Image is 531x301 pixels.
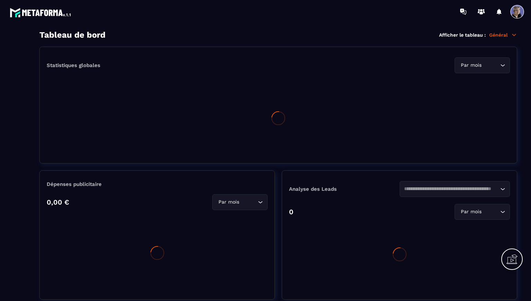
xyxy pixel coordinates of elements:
[459,208,483,216] span: Par mois
[400,181,510,197] div: Search for option
[489,32,517,38] p: Général
[439,32,486,38] p: Afficher le tableau :
[289,208,294,216] p: 0
[241,198,256,206] input: Search for option
[47,62,100,68] p: Statistiques globales
[455,57,510,73] div: Search for option
[39,30,105,40] h3: Tableau de bord
[404,185,499,193] input: Search for option
[483,208,499,216] input: Search for option
[289,186,400,192] p: Analyse des Leads
[459,62,483,69] span: Par mois
[212,194,268,210] div: Search for option
[47,198,69,206] p: 0,00 €
[10,6,72,19] img: logo
[483,62,499,69] input: Search for option
[455,204,510,220] div: Search for option
[217,198,241,206] span: Par mois
[47,181,268,187] p: Dépenses publicitaire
